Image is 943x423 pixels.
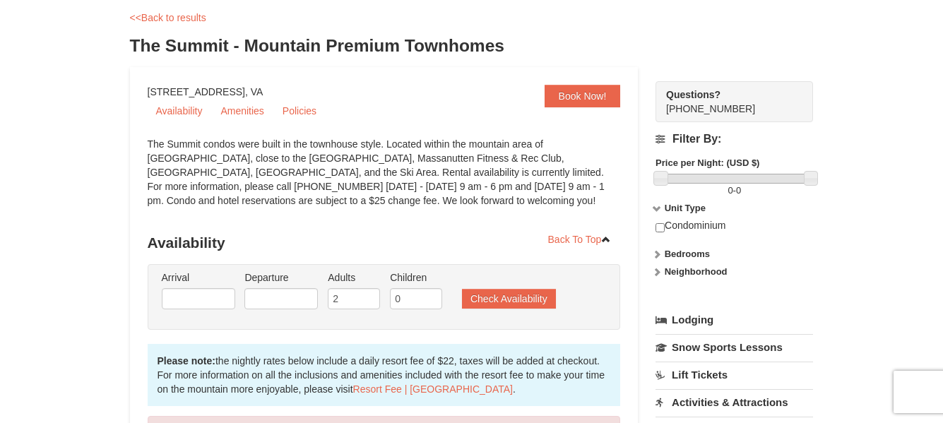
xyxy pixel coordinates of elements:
span: 0 [736,185,741,196]
a: Lodging [656,307,813,333]
div: The Summit condos were built in the townhouse style. Located within the mountain area of [GEOGRAP... [148,137,621,222]
a: Amenities [212,100,272,121]
a: Lift Tickets [656,362,813,388]
strong: Please note: [158,355,215,367]
a: Snow Sports Lessons [656,334,813,360]
strong: Price per Night: (USD $) [656,157,759,168]
a: Activities & Attractions [656,389,813,415]
a: Availability [148,100,211,121]
label: Adults [328,270,380,285]
strong: Unit Type [665,203,706,213]
h3: Availability [148,229,621,257]
h4: Filter By: [656,133,813,145]
a: Resort Fee | [GEOGRAPHIC_DATA] [353,383,513,395]
div: the nightly rates below include a daily resort fee of $22, taxes will be added at checkout. For m... [148,344,621,406]
a: Policies [274,100,325,121]
a: <<Back to results [130,12,206,23]
label: Children [390,270,442,285]
div: Condominium [656,219,813,247]
a: Book Now! [545,85,621,107]
h3: The Summit - Mountain Premium Townhomes [130,32,814,60]
button: Check Availability [462,289,556,309]
label: Departure [244,270,318,285]
span: 0 [728,185,733,196]
strong: Neighborhood [665,266,728,277]
label: - [656,184,813,198]
a: Back To Top [539,229,621,250]
strong: Bedrooms [665,249,710,259]
span: [PHONE_NUMBER] [666,88,788,114]
strong: Questions? [666,89,720,100]
label: Arrival [162,270,235,285]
